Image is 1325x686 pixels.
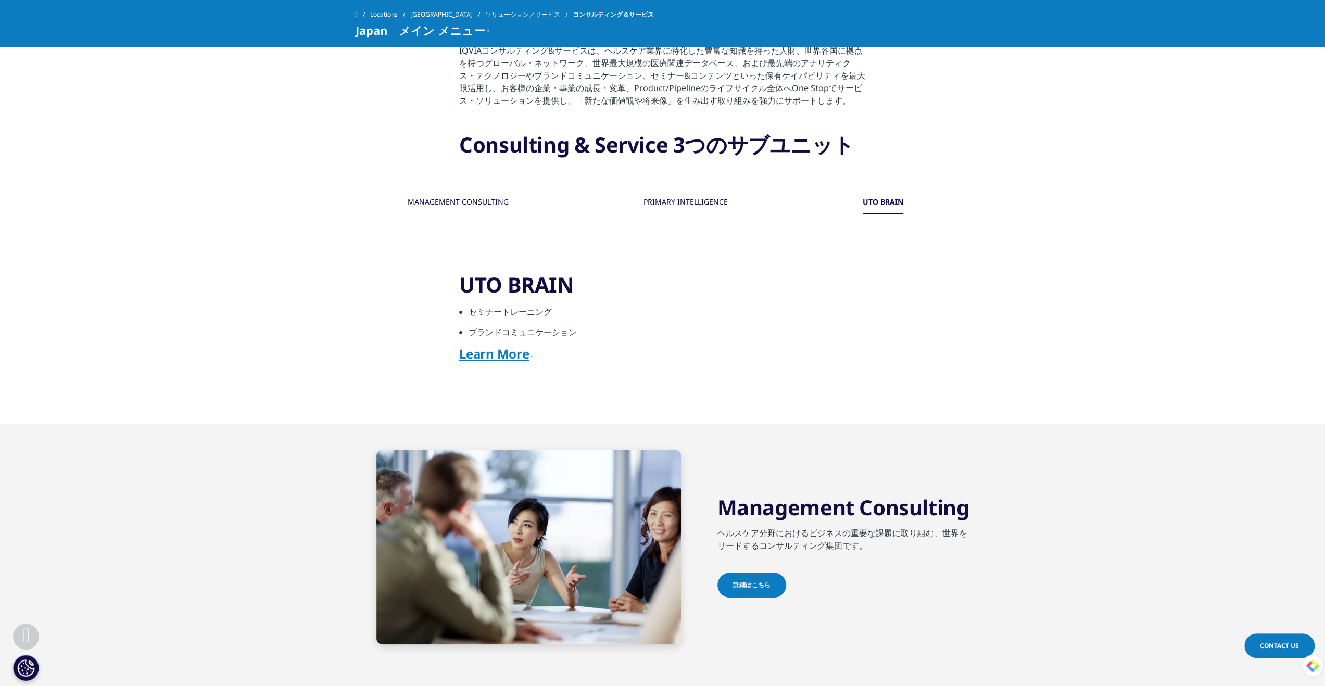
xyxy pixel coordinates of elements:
[733,580,771,590] span: 詳細はこちら
[573,5,654,24] span: コンサルティング＆サービス
[469,326,866,346] li: ブランドコミュニケーション
[717,520,970,552] div: ヘルスケア分野におけるビジネスの重要な課題に取り組む、世界をリードするコンサルティング集団です。
[459,272,866,306] h3: UTO BRAIN
[356,24,485,36] span: Japan メイン メニュー
[717,573,786,598] a: 詳細はこちら
[861,192,903,214] button: UTO BRAIN
[410,5,485,24] a: [GEOGRAPHIC_DATA]
[642,192,728,214] button: PRIMARY INTELLIGENCE
[459,44,866,113] p: IQVIAコンサルティング&サービスは、ヘルスケア業界に特化した豊富な知識を持った人財、世界各国に拠点を持つグローバル・ネットワーク、世界最大規模の医療関連データベース、および最先端のアナリティ...
[717,494,970,520] h3: Management Consulting
[406,192,509,214] button: MANAGEMENT CONSULTING
[408,192,509,214] div: MANAGEMENT CONSULTING
[13,655,39,681] button: Cookie 設定
[863,192,903,214] div: UTO BRAIN
[485,5,573,24] a: ソリューション／サービス
[459,132,866,166] h3: Consulting & Service 3つのサブユニット
[469,306,866,326] li: セミナートレーニング
[1260,641,1299,650] span: Contact Us
[643,192,728,214] div: PRIMARY INTELLIGENCE
[459,345,534,362] a: Learn More
[370,5,410,24] a: Locations
[1244,633,1315,658] a: Contact Us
